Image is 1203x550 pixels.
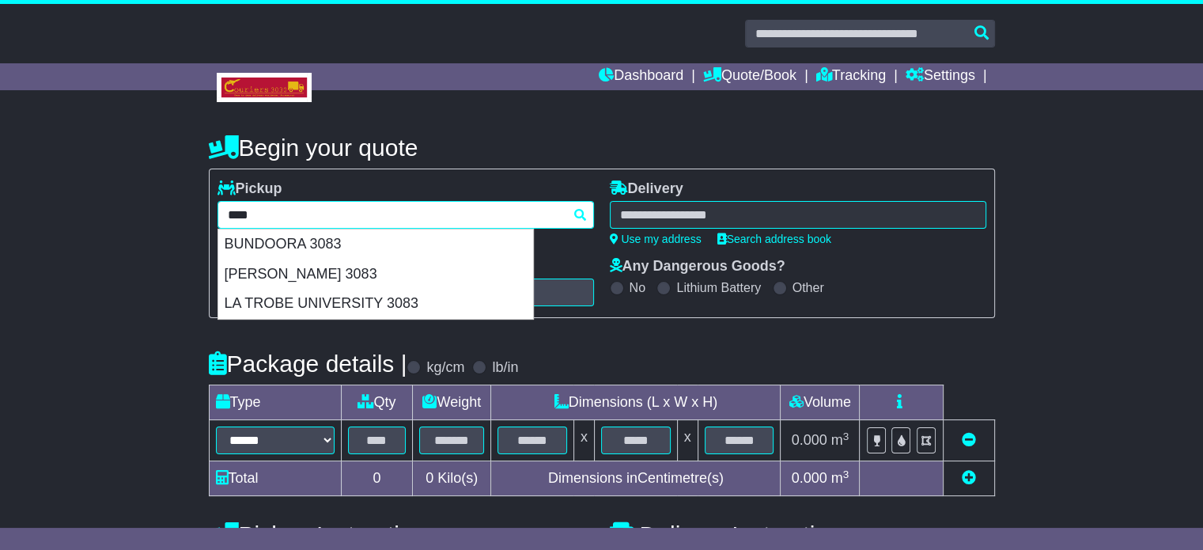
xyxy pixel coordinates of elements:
label: kg/cm [426,359,464,377]
td: Volume [781,385,860,420]
td: 0 [341,461,413,496]
h4: Begin your quote [209,135,995,161]
td: Qty [341,385,413,420]
td: Dimensions in Centimetre(s) [491,461,781,496]
td: Kilo(s) [413,461,491,496]
a: Use my address [610,233,702,245]
label: Lithium Battery [676,280,761,295]
td: Type [209,385,341,420]
td: Dimensions (L x W x H) [491,385,781,420]
a: Add new item [962,470,976,486]
label: Other [793,280,824,295]
label: lb/in [492,359,518,377]
a: Settings [906,63,975,90]
h4: Pickup Instructions [209,522,594,548]
a: Dashboard [599,63,683,90]
typeahead: Please provide city [218,201,594,229]
td: x [677,420,698,461]
td: Total [209,461,341,496]
a: Remove this item [962,432,976,448]
a: Tracking [816,63,886,90]
label: No [630,280,645,295]
td: x [573,420,594,461]
div: BUNDOORA 3083 [218,229,533,260]
div: [PERSON_NAME] 3083 [218,260,533,290]
span: 0.000 [792,432,827,448]
label: Delivery [610,180,683,198]
sup: 3 [843,431,849,442]
sup: 3 [843,468,849,480]
h4: Package details | [209,351,407,377]
td: Weight [413,385,491,420]
span: 0.000 [792,470,827,486]
span: m [831,432,849,448]
div: LA TROBE UNIVERSITY 3083 [218,289,533,319]
label: Any Dangerous Goods? [610,258,785,275]
span: 0 [426,470,433,486]
h4: Delivery Instructions [610,522,995,548]
label: Pickup [218,180,282,198]
span: m [831,470,849,486]
a: Search address book [717,233,831,245]
a: Quote/Book [703,63,796,90]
